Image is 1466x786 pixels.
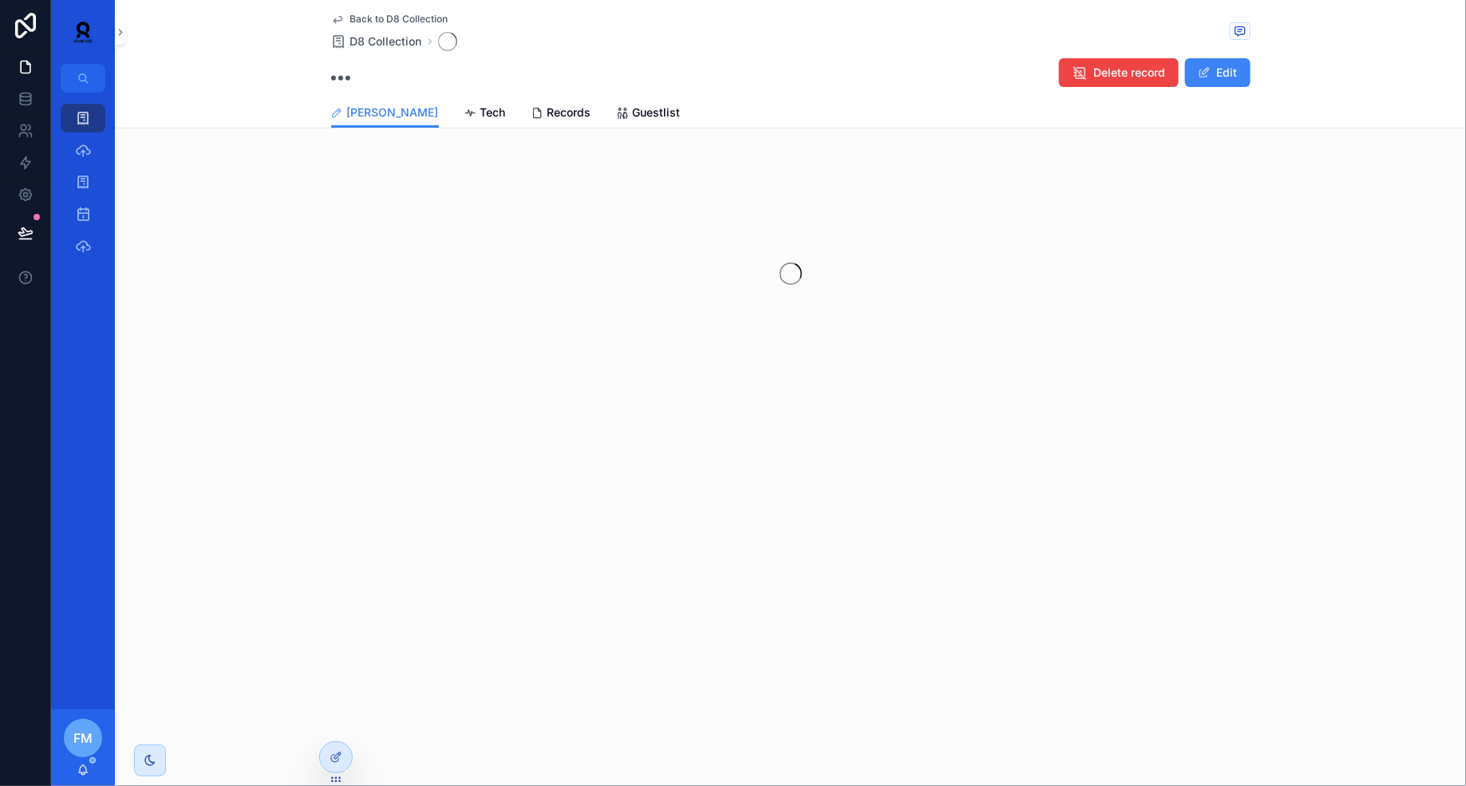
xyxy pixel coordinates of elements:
button: Edit [1185,58,1251,87]
span: [PERSON_NAME] [347,105,439,120]
span: Records [547,105,591,120]
a: D8 Collection [331,34,422,49]
a: Back to D8 Collection [331,13,448,26]
span: Back to D8 Collection [350,13,448,26]
span: Guestlist [633,105,681,120]
button: Delete record [1059,58,1179,87]
span: Delete record [1094,65,1166,81]
span: FM [73,729,93,748]
span: Tech [480,105,506,120]
img: App logo [64,19,102,45]
a: [PERSON_NAME] [331,98,439,128]
div: scrollable content [51,93,115,281]
a: Guestlist [617,98,681,130]
a: Records [531,98,591,130]
span: D8 Collection [350,34,422,49]
a: Tech [464,98,506,130]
